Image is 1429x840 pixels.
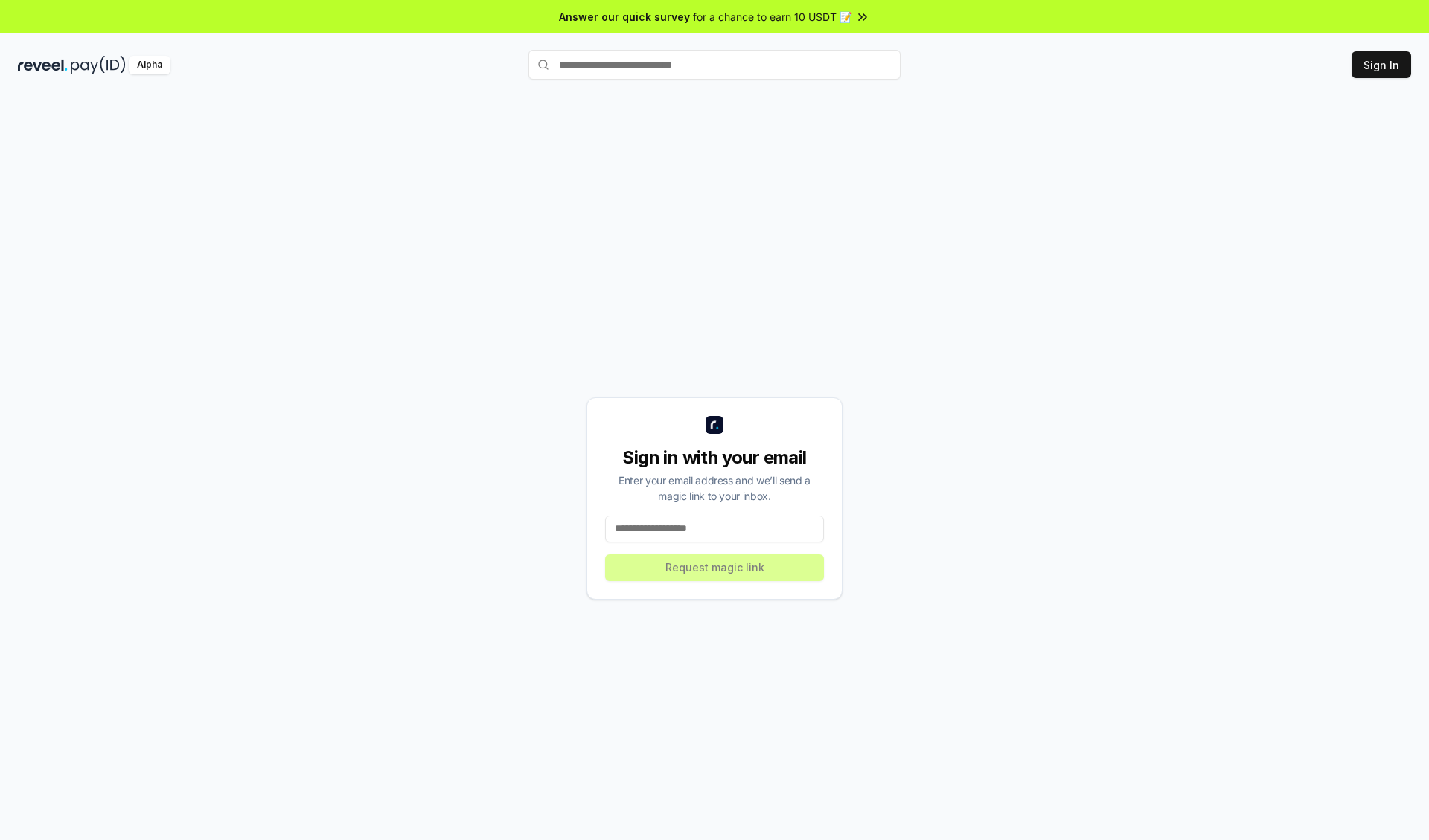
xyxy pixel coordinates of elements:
div: Enter your email address and we’ll send a magic link to your inbox. [605,472,824,504]
div: Alpha [129,56,170,74]
img: pay_id [71,56,126,74]
button: Sign In [1352,51,1411,78]
img: logo_small [706,416,723,434]
span: Answer our quick survey [559,9,690,25]
div: Sign in with your email [605,446,824,469]
span: for a chance to earn 10 USDT 📝 [693,9,852,25]
img: reveel_dark [18,56,68,74]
